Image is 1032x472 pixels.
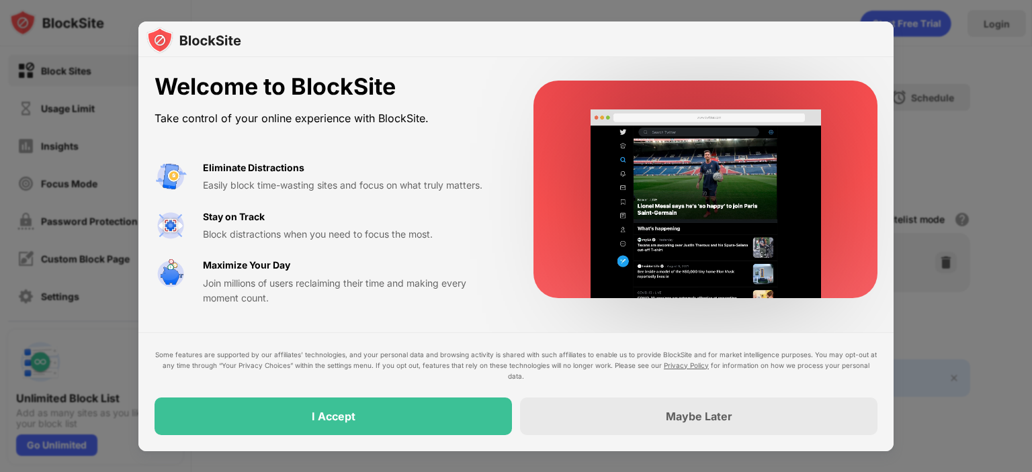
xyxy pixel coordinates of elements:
div: Join millions of users reclaiming their time and making every moment count. [203,276,501,306]
div: Stay on Track [203,209,265,224]
img: value-safe-time.svg [155,258,187,290]
div: Welcome to BlockSite [155,73,501,101]
div: Some features are supported by our affiliates’ technologies, and your personal data and browsing ... [155,349,877,381]
img: value-avoid-distractions.svg [155,160,187,193]
img: logo-blocksite.svg [146,27,241,54]
img: value-focus.svg [155,209,187,242]
div: Block distractions when you need to focus the most. [203,227,501,242]
div: Maximize Your Day [203,258,290,273]
a: Privacy Policy [664,361,709,369]
div: I Accept [312,410,355,423]
div: Eliminate Distractions [203,160,304,175]
div: Easily block time-wasting sites and focus on what truly matters. [203,178,501,193]
div: Maybe Later [666,410,732,423]
div: Take control of your online experience with BlockSite. [155,109,501,128]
